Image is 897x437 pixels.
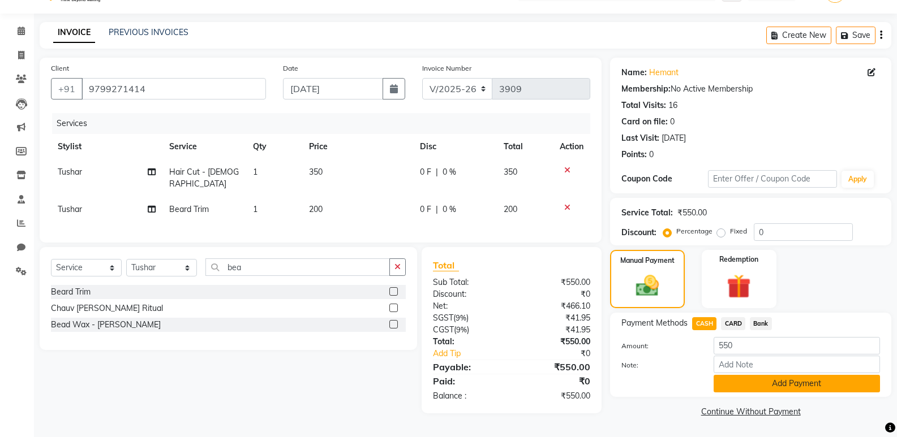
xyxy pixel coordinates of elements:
label: Percentage [676,226,713,236]
th: Qty [246,134,302,159]
span: 1 [253,167,257,177]
span: Total [433,259,459,271]
div: ₹466.10 [512,300,599,312]
input: Search by Name/Mobile/Email/Code [81,78,266,99]
button: +91 [51,78,83,99]
span: Hair Cut - [DEMOGRAPHIC_DATA] [169,167,239,189]
span: 350 [309,167,323,177]
input: Amount [714,337,880,354]
div: Bead Wax - [PERSON_NAME] [51,319,161,331]
div: ₹41.95 [512,324,599,336]
div: ( ) [424,312,512,324]
span: | [436,204,438,215]
span: Payment Methods [621,317,688,329]
div: ₹550.00 [512,390,599,402]
div: Paid: [424,374,512,388]
th: Service [162,134,246,159]
th: Stylist [51,134,162,159]
label: Amount: [613,341,705,351]
div: Net: [424,300,512,312]
a: PREVIOUS INVOICES [109,27,188,37]
label: Client [51,63,69,73]
div: Balance : [424,390,512,402]
label: Invoice Number [422,63,471,73]
div: Membership: [621,83,671,95]
input: Add Note [714,356,880,373]
span: CARD [721,317,745,330]
span: Beard Trim [169,204,209,214]
div: Last Visit: [621,132,659,144]
div: Points: [621,149,647,161]
img: _gift.svg [719,271,758,301]
button: Save [836,27,875,44]
div: ₹0 [526,348,599,360]
span: 200 [504,204,517,214]
label: Manual Payment [620,256,675,266]
button: Add Payment [714,375,880,392]
span: SGST [433,313,453,323]
th: Total [497,134,553,159]
span: 9% [456,313,466,322]
div: ₹41.95 [512,312,599,324]
span: 9% [456,325,467,334]
div: Discount: [424,288,512,300]
a: INVOICE [53,23,95,43]
div: Coupon Code [621,173,707,185]
th: Disc [413,134,497,159]
label: Note: [613,360,705,370]
div: Card on file: [621,116,668,128]
div: ( ) [424,324,512,336]
div: Name: [621,67,647,79]
span: 1 [253,204,257,214]
div: ₹0 [512,374,599,388]
span: Tushar [58,167,82,177]
span: Tushar [58,204,82,214]
div: Beard Trim [51,286,91,298]
img: _cash.svg [629,272,666,299]
button: Apply [842,171,874,188]
div: Discount: [621,227,656,239]
span: Bank [750,317,772,330]
div: ₹550.00 [512,360,599,374]
div: Total Visits: [621,99,666,111]
div: No Active Membership [621,83,880,95]
span: 350 [504,167,517,177]
div: ₹550.00 [677,207,707,219]
span: 0 % [443,204,456,215]
div: Services [52,113,599,134]
div: ₹550.00 [512,336,599,348]
label: Fixed [730,226,747,236]
div: ₹0 [512,288,599,300]
div: Service Total: [621,207,673,219]
div: Sub Total: [424,276,512,288]
span: 0 F [420,204,431,215]
span: CASH [692,317,716,330]
label: Redemption [719,254,758,265]
div: Total: [424,336,512,348]
div: Chauv [PERSON_NAME] Ritual [51,302,163,314]
div: Payable: [424,360,512,374]
th: Price [302,134,414,159]
div: 16 [668,99,677,111]
span: 0 % [443,166,456,178]
a: Continue Without Payment [612,406,889,418]
th: Action [553,134,590,159]
div: ₹550.00 [512,276,599,288]
input: Enter Offer / Coupon Code [708,170,837,188]
input: Search or Scan [205,258,390,276]
span: 0 F [420,166,431,178]
div: [DATE] [662,132,686,144]
button: Create New [766,27,831,44]
span: CGST [433,324,454,335]
a: Hemant [649,67,679,79]
span: 200 [309,204,323,214]
a: Add Tip [424,348,526,360]
div: 0 [670,116,675,128]
div: 0 [649,149,654,161]
span: | [436,166,438,178]
label: Date [283,63,298,73]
